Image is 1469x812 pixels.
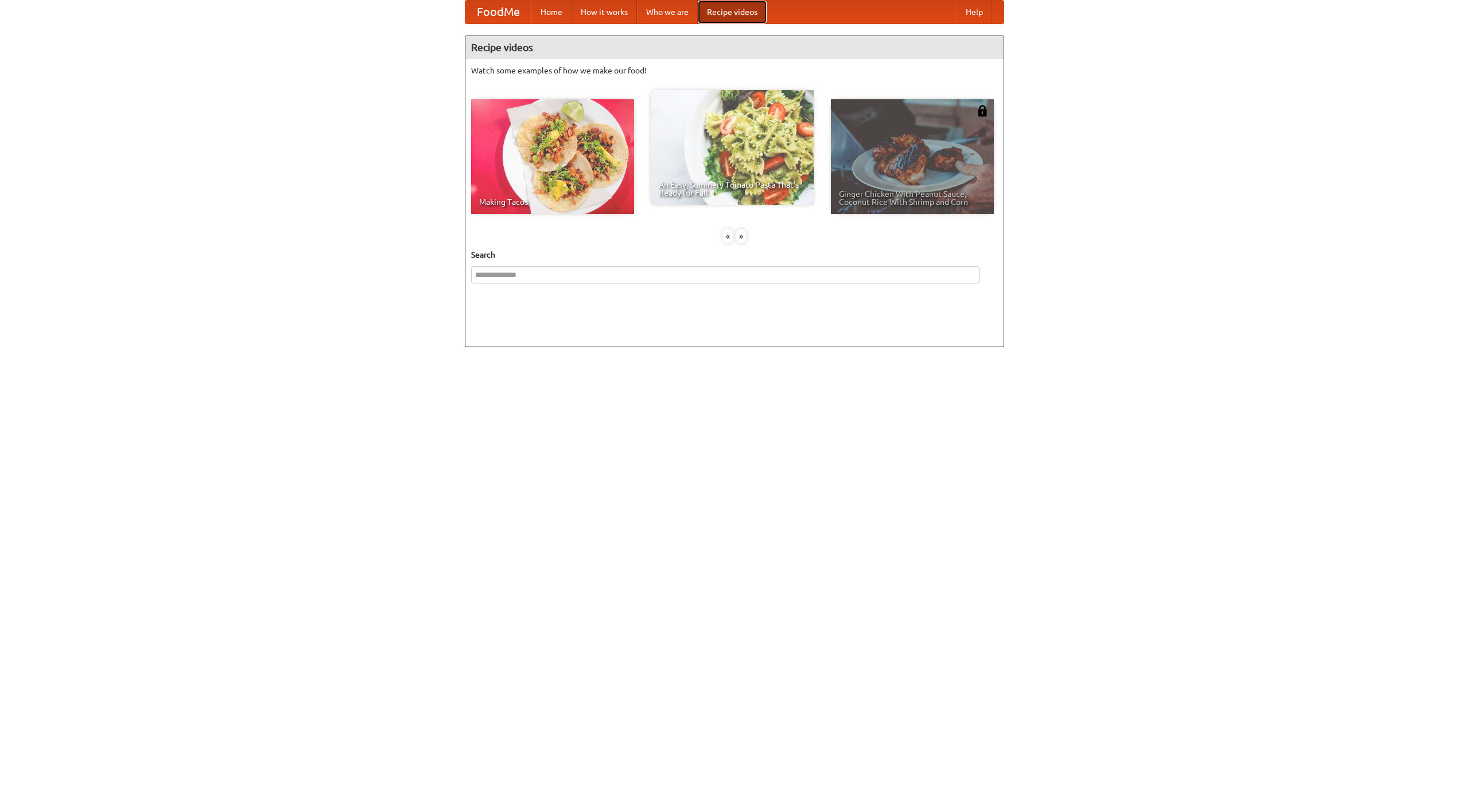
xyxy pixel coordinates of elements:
span: An Easy, Summery Tomato Pasta That's Ready for Fall [659,181,806,197]
div: » [736,229,747,243]
a: Help [957,1,992,24]
a: FoodMe [465,1,531,24]
h5: Search [471,249,998,261]
span: Making Tacos [479,198,626,206]
a: Recipe videos [698,1,767,24]
h4: Recipe videos [465,36,1004,59]
div: « [722,229,733,243]
p: Watch some examples of how we make our food! [471,65,998,76]
a: Home [531,1,572,24]
a: Making Tacos [471,99,634,214]
a: Who we are [637,1,698,24]
a: How it works [572,1,637,24]
img: 483408.png [977,105,988,116]
a: An Easy, Summery Tomato Pasta That's Ready for Fall [651,90,814,205]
